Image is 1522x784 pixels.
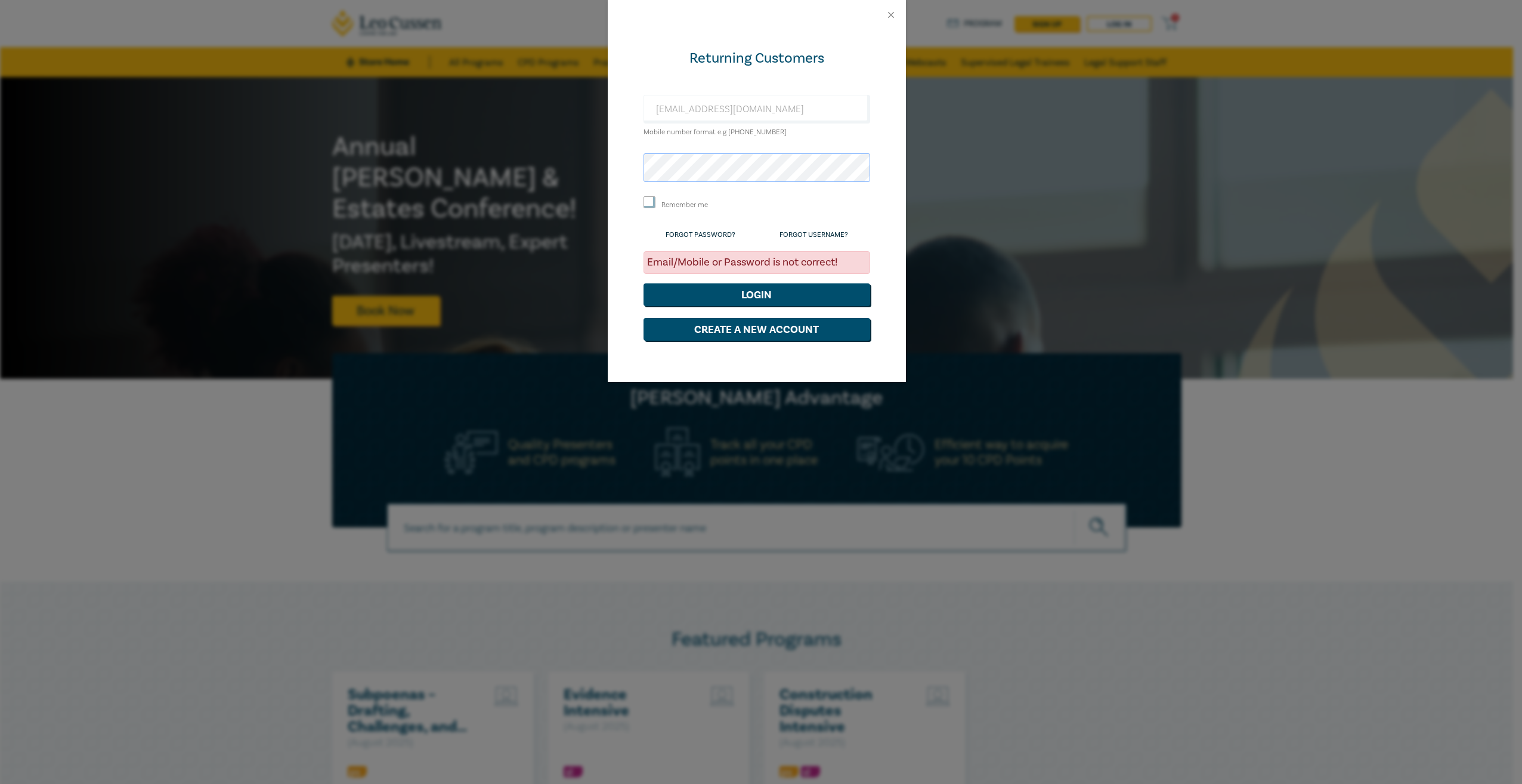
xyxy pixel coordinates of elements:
label: Remember me [661,200,708,210]
input: Enter email or Mobile number [644,95,870,124]
div: Email/Mobile or Password is not correct! [644,251,870,274]
button: Login [644,283,870,306]
button: Close [886,10,896,20]
a: Forgot Username? [779,230,848,239]
a: Forgot Password? [666,230,735,239]
div: Returning Customers [644,49,870,68]
small: Mobile number format e.g [PHONE_NUMBER] [644,128,787,137]
button: Create a New Account [644,318,870,341]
